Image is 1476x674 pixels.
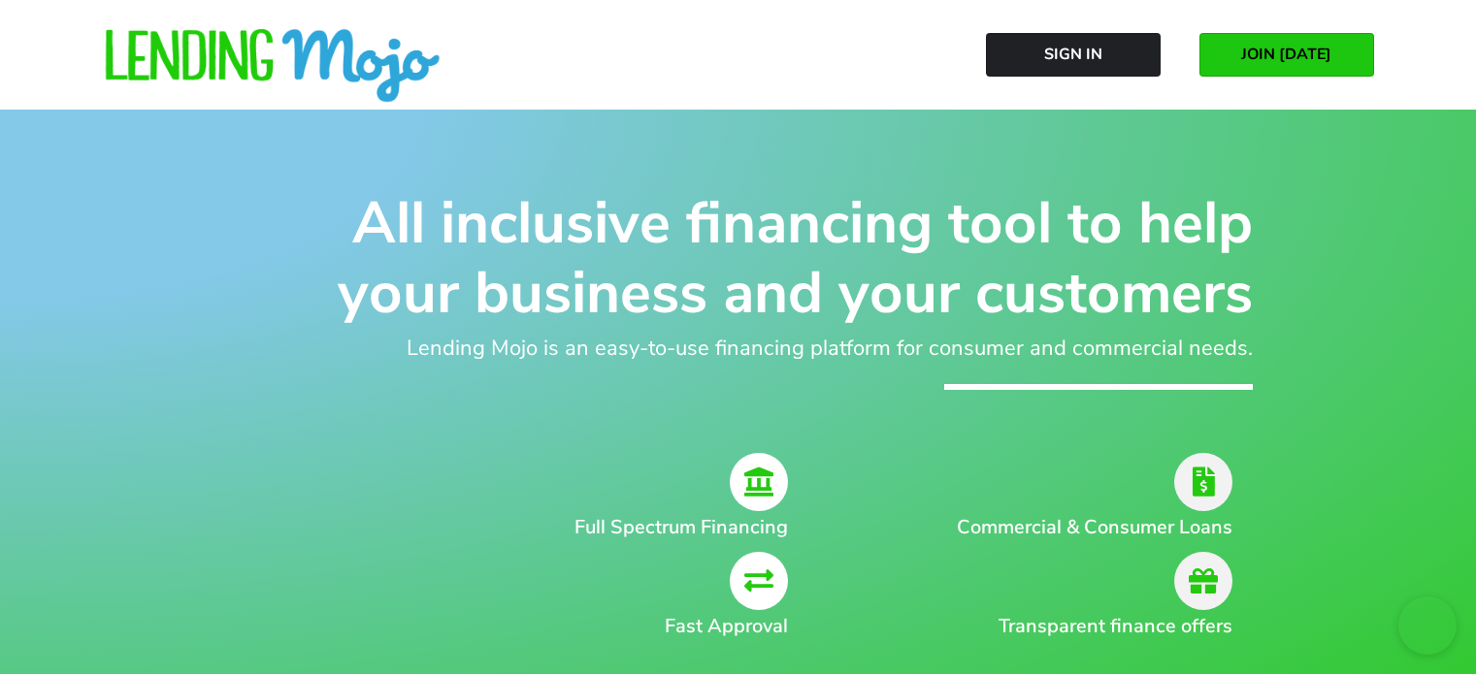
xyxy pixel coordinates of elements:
h2: Fast Approval [312,612,789,641]
h2: Lending Mojo is an easy-to-use financing platform for consumer and commercial needs. [224,333,1253,365]
a: Sign In [986,33,1161,77]
span: JOIN [DATE] [1241,46,1331,63]
a: JOIN [DATE] [1199,33,1374,77]
h2: Commercial & Consumer Loans [924,513,1232,542]
span: Sign In [1044,46,1102,63]
img: lm-horizontal-logo [103,29,443,105]
h2: Transparent finance offers [924,612,1232,641]
h2: Full Spectrum Financing [312,513,789,542]
h1: All inclusive financing tool to help your business and your customers [224,188,1253,328]
iframe: chat widget [1398,596,1457,655]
